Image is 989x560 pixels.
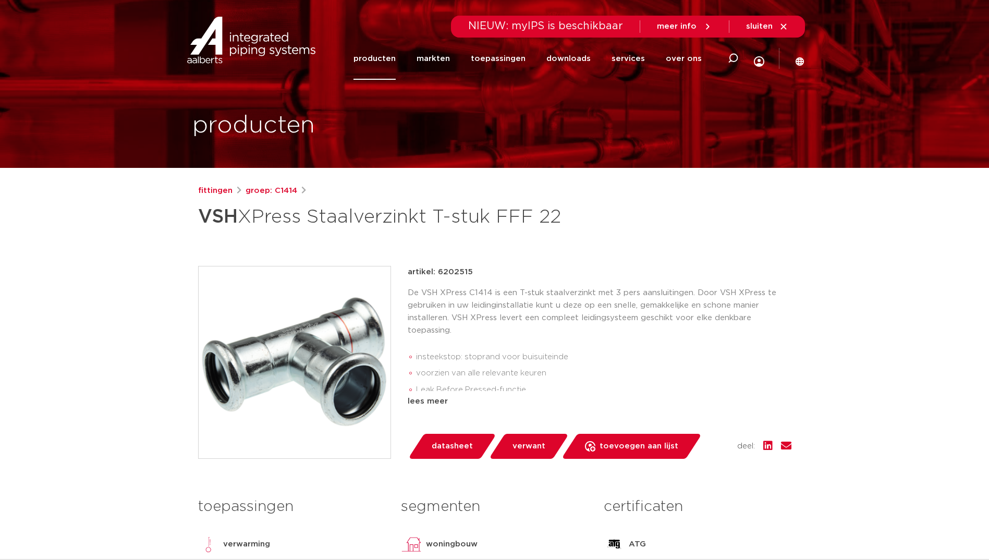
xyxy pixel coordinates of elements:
[489,434,569,459] a: verwant
[408,395,791,408] div: lees meer
[401,496,588,517] h3: segmenten
[657,22,712,31] a: meer info
[657,22,697,30] span: meer info
[198,208,238,226] strong: VSH
[408,266,473,278] p: artikel: 6202515
[737,440,755,453] span: deel:
[416,382,791,398] li: Leak Before Pressed-functie
[546,38,591,80] a: downloads
[246,185,297,197] a: groep: C1414
[408,434,496,459] a: datasheet
[612,38,645,80] a: services
[408,287,791,337] p: De VSH XPress C1414 is een T-stuk staalverzinkt met 3 pers aansluitingen. Door VSH XPress te gebr...
[198,534,219,555] img: verwarming
[416,349,791,366] li: insteekstop: stoprand voor buisuiteinde
[666,38,702,80] a: over ons
[353,38,396,80] a: producten
[353,38,702,80] nav: Menu
[629,538,646,551] p: ATG
[512,438,545,455] span: verwant
[417,38,450,80] a: markten
[198,185,233,197] a: fittingen
[471,38,526,80] a: toepassingen
[468,21,623,31] span: NIEUW: myIPS is beschikbaar
[746,22,773,30] span: sluiten
[604,496,791,517] h3: certificaten
[432,438,473,455] span: datasheet
[198,496,385,517] h3: toepassingen
[426,538,478,551] p: woningbouw
[600,438,678,455] span: toevoegen aan lijst
[192,109,315,142] h1: producten
[199,266,390,458] img: Product Image for VSH XPress Staalverzinkt T-stuk FFF 22
[746,22,788,31] a: sluiten
[223,538,270,551] p: verwarming
[401,534,422,555] img: woningbouw
[604,534,625,555] img: ATG
[198,201,590,233] h1: XPress Staalverzinkt T-stuk FFF 22
[416,365,791,382] li: voorzien van alle relevante keuren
